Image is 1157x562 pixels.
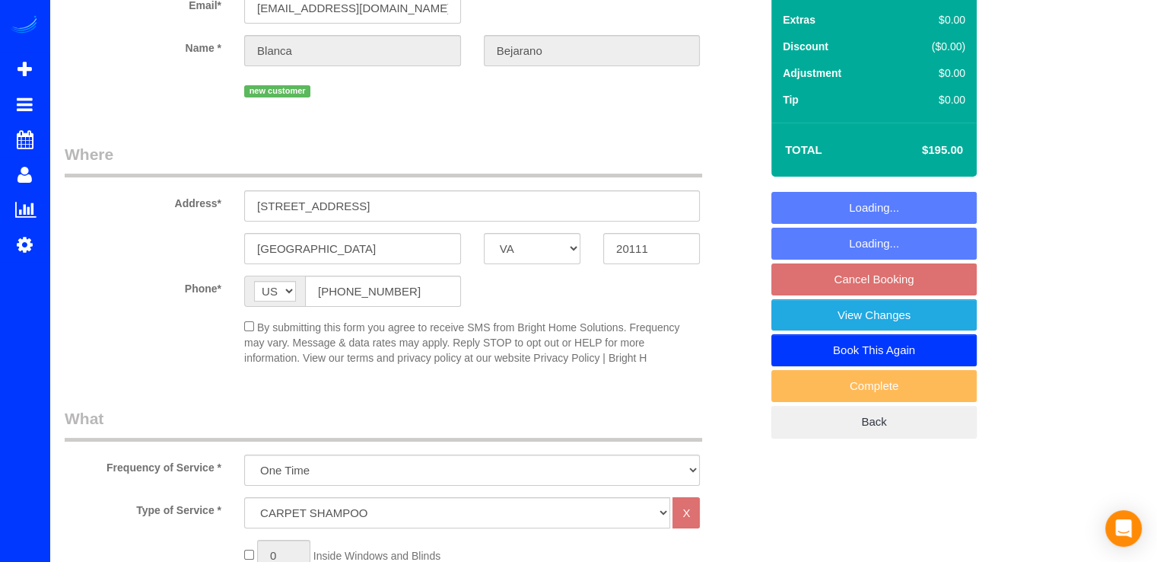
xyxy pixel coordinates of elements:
[53,35,233,56] label: Name *
[783,65,841,81] label: Adjustment
[53,497,233,518] label: Type of Service *
[65,143,702,177] legend: Where
[900,39,965,54] div: ($0.00)
[53,276,233,296] label: Phone*
[783,12,815,27] label: Extras
[876,144,963,157] h4: $195.00
[305,276,461,307] input: Phone*
[603,233,700,264] input: Zip Code*
[9,15,40,37] img: Automaid Logo
[484,35,701,66] input: Last Name*
[783,39,828,54] label: Discount
[900,92,965,107] div: $0.00
[783,92,799,107] label: Tip
[771,299,977,331] a: View Changes
[65,407,702,442] legend: What
[53,190,233,211] label: Address*
[244,321,679,364] span: By submitting this form you agree to receive SMS from Bright Home Solutions. Frequency may vary. ...
[244,35,461,66] input: First Name*
[244,85,310,97] span: new customer
[1105,510,1142,547] div: Open Intercom Messenger
[785,143,822,156] strong: Total
[771,334,977,366] a: Book This Again
[53,455,233,475] label: Frequency of Service *
[313,550,440,562] span: Inside Windows and Blinds
[771,406,977,438] a: Back
[900,12,965,27] div: $0.00
[244,233,461,264] input: City*
[900,65,965,81] div: $0.00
